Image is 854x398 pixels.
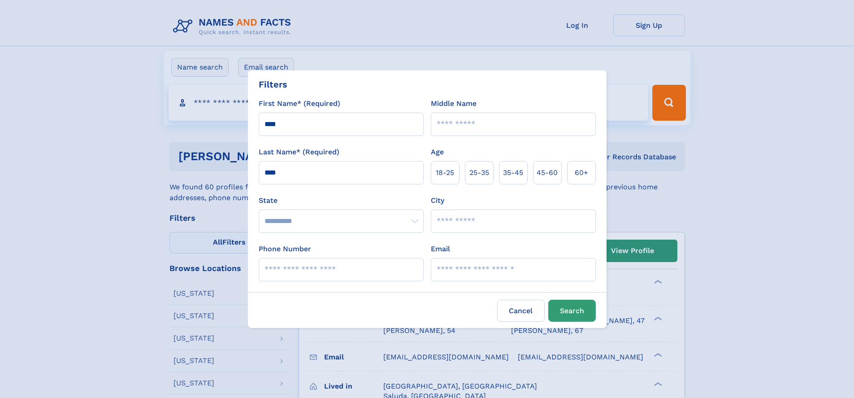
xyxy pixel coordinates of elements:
label: Phone Number [259,244,311,254]
span: 25‑35 [469,167,489,178]
label: Cancel [497,300,545,322]
button: Search [548,300,596,322]
label: Last Name* (Required) [259,147,339,157]
label: Middle Name [431,98,477,109]
span: 35‑45 [503,167,523,178]
div: Filters [259,78,287,91]
span: 60+ [575,167,588,178]
label: Age [431,147,444,157]
label: First Name* (Required) [259,98,340,109]
label: City [431,195,444,206]
label: Email [431,244,450,254]
span: 18‑25 [436,167,454,178]
label: State [259,195,424,206]
span: 45‑60 [537,167,558,178]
